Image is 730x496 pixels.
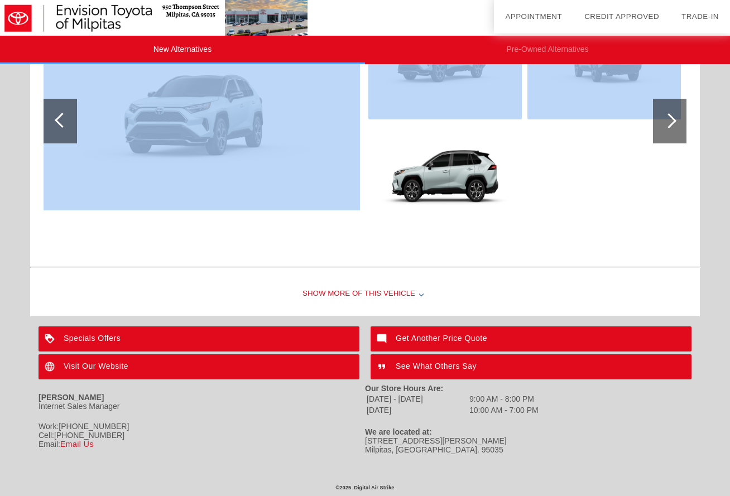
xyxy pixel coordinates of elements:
a: See What Others Say [371,354,691,379]
td: 10:00 AM - 7:00 PM [469,405,539,415]
strong: [PERSON_NAME] [39,393,104,402]
img: ic_language_white_24dp_2x.png [39,354,64,379]
img: ic_loyalty_white_24dp_2x.png [39,326,64,351]
img: ic_format_quote_white_24dp_2x.png [371,354,396,379]
img: image.png [368,124,522,239]
div: [STREET_ADDRESS][PERSON_NAME] Milpitas, [GEOGRAPHIC_DATA]. 95035 [365,436,691,454]
img: image.png [44,32,360,210]
img: ic_mode_comment_white_24dp_2x.png [371,326,396,351]
td: [DATE] - [DATE] [366,394,468,404]
a: Trade-In [681,12,719,21]
td: [DATE] [366,405,468,415]
strong: We are located at: [365,427,432,436]
a: Get Another Price Quote [371,326,691,351]
div: Email: [39,440,365,449]
div: Show More of this Vehicle [30,272,700,316]
a: Credit Approved [584,12,659,21]
div: Internet Sales Manager [39,402,365,411]
div: Cell: [39,431,365,440]
div: Work: [39,422,365,431]
td: 9:00 AM - 8:00 PM [469,394,539,404]
a: Appointment [505,12,562,21]
span: [PHONE_NUMBER] [59,422,129,431]
a: Specials Offers [39,326,359,351]
li: Pre-Owned Alternatives [365,36,730,64]
a: Visit Our Website [39,354,359,379]
a: Email Us [60,440,94,449]
strong: Our Store Hours Are: [365,384,443,393]
span: [PHONE_NUMBER] [54,431,124,440]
